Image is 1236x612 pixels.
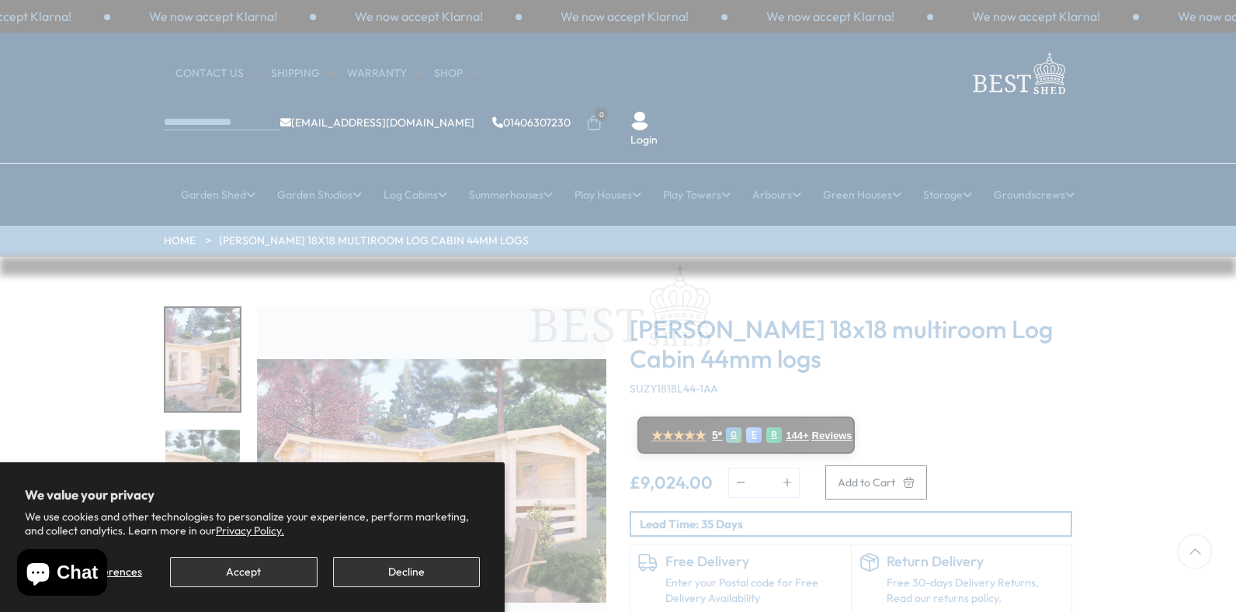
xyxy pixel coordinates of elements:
[170,557,317,587] button: Accept
[12,549,112,600] inbox-online-store-chat: Shopify online store chat
[333,557,480,587] button: Decline
[216,524,284,538] a: Privacy Policy.
[25,487,480,503] h2: We value your privacy
[25,510,480,538] p: We use cookies and other technologies to personalize your experience, perform marketing, and coll...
